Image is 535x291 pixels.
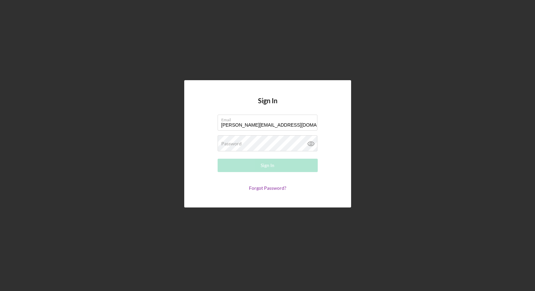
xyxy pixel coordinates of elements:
label: Password [221,141,242,146]
div: Sign In [261,159,274,172]
button: Sign In [218,159,318,172]
label: Email [221,115,317,122]
a: Forgot Password? [249,185,286,191]
h4: Sign In [258,97,277,115]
